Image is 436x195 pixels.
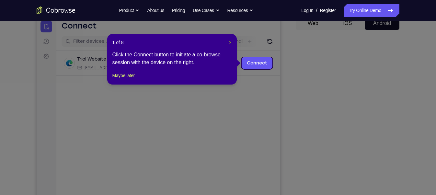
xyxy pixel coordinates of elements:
button: Maybe later [112,72,135,79]
div: Trial Website [40,39,70,46]
span: Cobrowse demo [127,48,160,53]
label: Email [195,21,207,28]
span: +11 more [164,48,181,53]
a: Pricing [172,4,185,17]
button: Resources [227,4,254,17]
a: Connect [205,40,236,52]
span: web@example.com [47,48,117,53]
h1: Connect [25,4,60,14]
a: Log In [301,4,313,17]
a: Sessions [4,19,16,30]
button: Product [119,4,140,17]
div: Click the Connect button to initiate a co-browse session with the device on the right. [112,51,232,66]
button: Refresh [228,19,238,30]
div: Online [72,40,89,45]
div: Open device details [20,34,244,59]
a: Connect [4,4,16,16]
a: Settings [4,34,16,45]
label: demo_id [129,21,149,28]
div: App [120,48,160,53]
a: Try Online Demo [344,4,399,17]
button: Use Cases [193,4,219,17]
input: Filter devices... [37,21,118,28]
div: New devices found. [73,42,74,43]
span: × [229,40,231,45]
span: / [316,6,317,14]
div: Email [40,48,117,53]
a: Register [320,4,336,17]
a: About us [147,4,164,17]
a: Go to the home page [37,6,75,14]
span: 1 of 8 [112,39,124,46]
button: Close Tour [229,39,231,46]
